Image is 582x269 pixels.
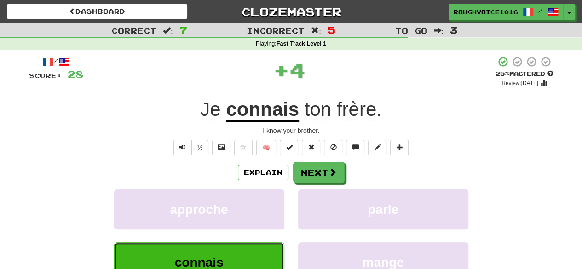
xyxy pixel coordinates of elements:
[191,140,209,155] button: ½
[29,126,553,135] div: I know your brother.
[247,26,305,35] span: Incorrect
[496,70,509,77] span: 25 %
[111,26,156,35] span: Correct
[298,189,468,229] button: parle
[114,189,284,229] button: approche
[234,140,253,155] button: Favorite sentence (alt+f)
[305,98,331,120] span: ton
[170,202,228,217] span: approche
[277,40,327,47] strong: Fast Track Level 1
[7,4,187,19] a: Dashboard
[172,140,209,155] div: Text-to-speech controls
[68,69,83,80] span: 28
[173,140,192,155] button: Play sentence audio (ctl+space)
[179,24,187,35] span: 7
[390,140,409,155] button: Add to collection (alt+a)
[201,4,381,20] a: Clozemaster
[501,80,538,86] small: Review: [DATE]
[256,140,276,155] button: 🧠
[226,98,299,122] u: connais
[289,58,305,81] span: 4
[433,27,444,34] span: :
[293,162,345,183] button: Next
[29,56,83,68] div: /
[238,165,288,180] button: Explain
[337,98,376,120] span: frère
[346,140,364,155] button: Discuss sentence (alt+u)
[29,72,62,80] span: Score:
[395,26,427,35] span: To go
[273,56,289,84] span: +
[280,140,298,155] button: Set this sentence to 100% Mastered (alt+m)
[163,27,173,34] span: :
[311,27,321,34] span: :
[328,24,335,35] span: 5
[368,140,386,155] button: Edit sentence (alt+d)
[496,70,553,78] div: Mastered
[538,7,543,14] span: /
[368,202,398,217] span: parle
[299,98,382,120] span: .
[212,140,230,155] button: Show image (alt+x)
[302,140,320,155] button: Reset to 0% Mastered (alt+r)
[454,8,518,16] span: RoughVoice1016
[449,4,564,20] a: RoughVoice1016 /
[200,98,220,120] span: Je
[324,140,342,155] button: Ignore sentence (alt+i)
[450,24,458,35] span: 3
